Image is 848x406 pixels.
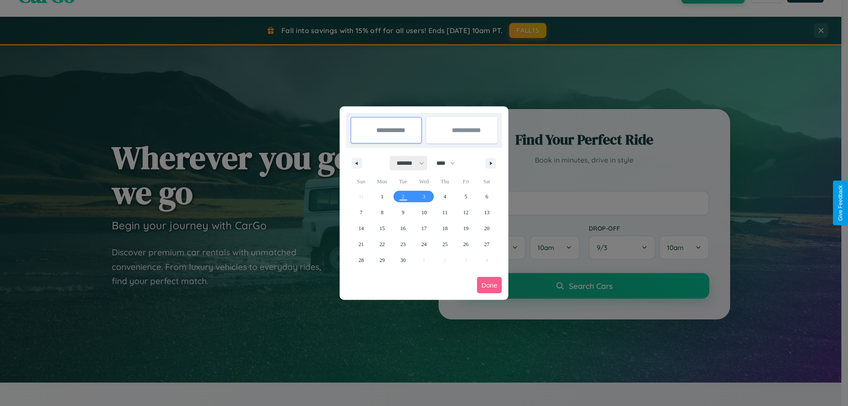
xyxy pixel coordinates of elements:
span: 6 [485,189,488,205]
span: 29 [379,252,385,268]
span: Fri [455,175,476,189]
button: 7 [351,205,371,220]
span: 25 [442,236,447,252]
span: 11 [443,205,448,220]
span: 2 [402,189,405,205]
span: 17 [421,220,427,236]
button: 9 [393,205,413,220]
button: 1 [371,189,392,205]
span: 21 [359,236,364,252]
button: 29 [371,252,392,268]
span: Mon [371,175,392,189]
button: 11 [435,205,455,220]
span: Thu [435,175,455,189]
button: 10 [413,205,434,220]
span: 12 [463,205,469,220]
span: 27 [484,236,489,252]
button: 21 [351,236,371,252]
button: 4 [435,189,455,205]
button: 23 [393,236,413,252]
button: 17 [413,220,434,236]
button: 2 [393,189,413,205]
div: Give Feedback [837,185,844,221]
span: 14 [359,220,364,236]
button: 28 [351,252,371,268]
span: 26 [463,236,469,252]
button: 26 [455,236,476,252]
span: 4 [443,189,446,205]
button: 22 [371,236,392,252]
button: 20 [477,220,497,236]
span: 15 [379,220,385,236]
span: Tue [393,175,413,189]
span: 5 [465,189,467,205]
span: 13 [484,205,489,220]
button: 24 [413,236,434,252]
button: 16 [393,220,413,236]
button: 3 [413,189,434,205]
span: 10 [421,205,427,220]
button: 5 [455,189,476,205]
button: 19 [455,220,476,236]
span: 7 [360,205,363,220]
span: 28 [359,252,364,268]
button: 15 [371,220,392,236]
span: 18 [442,220,447,236]
span: 20 [484,220,489,236]
span: Sat [477,175,497,189]
span: 22 [379,236,385,252]
button: 13 [477,205,497,220]
button: 25 [435,236,455,252]
button: 30 [393,252,413,268]
span: 1 [381,189,383,205]
span: 23 [401,236,406,252]
button: 27 [477,236,497,252]
span: 9 [402,205,405,220]
span: 24 [421,236,427,252]
button: 12 [455,205,476,220]
span: 16 [401,220,406,236]
span: Sun [351,175,371,189]
span: 19 [463,220,469,236]
button: 6 [477,189,497,205]
span: 3 [423,189,425,205]
span: 8 [381,205,383,220]
button: 14 [351,220,371,236]
button: Done [477,277,502,293]
span: 30 [401,252,406,268]
button: 8 [371,205,392,220]
span: Wed [413,175,434,189]
button: 18 [435,220,455,236]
